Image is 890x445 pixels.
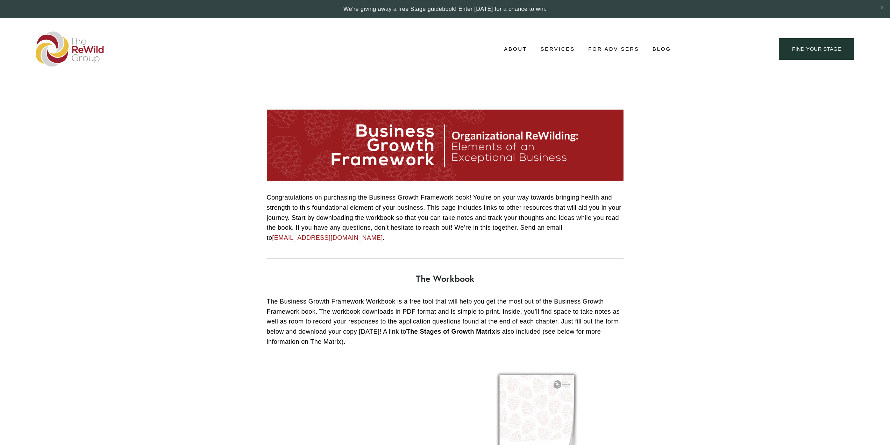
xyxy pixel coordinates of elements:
[504,44,527,54] a: folder dropdown
[36,32,104,67] img: The ReWild Group
[588,44,639,54] a: For Advisers
[416,273,475,284] strong: The Workbook
[540,44,575,54] span: Services
[540,44,575,54] a: folder dropdown
[653,44,671,54] a: Blog
[267,193,624,243] p: Congratulations on purchasing the Business Growth Framework book! You’re on your way towards brin...
[272,234,383,241] a: [EMAIL_ADDRESS][DOMAIN_NAME]
[406,328,496,335] strong: The Stages of Growth Matrix
[267,297,624,347] p: The Business Growth Framework Workbook is a free tool that will help you get the most out of the ...
[779,38,854,60] a: find your stage
[504,44,527,54] span: About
